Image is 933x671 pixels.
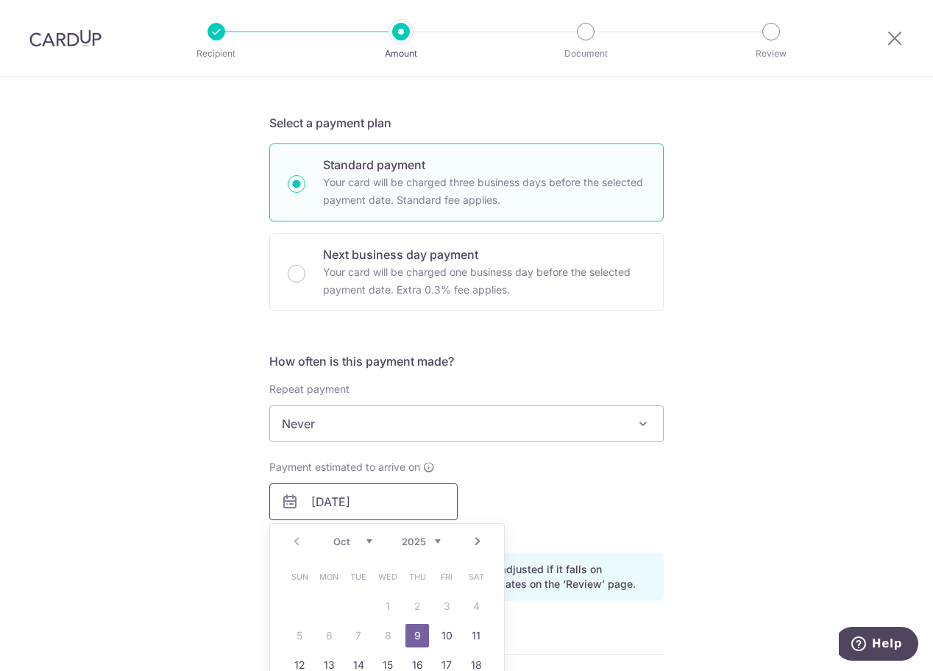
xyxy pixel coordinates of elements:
span: Saturday [464,565,488,589]
input: DD / MM / YYYY [269,483,458,520]
a: Next [469,533,486,550]
span: Monday [317,565,341,589]
p: Next business day payment [323,246,645,263]
img: CardUp [29,29,102,47]
span: Wednesday [376,565,400,589]
a: 9 [405,624,429,647]
p: Your card will be charged three business days before the selected payment date. Standard fee appl... [323,174,645,209]
h5: How often is this payment made? [269,352,664,370]
p: Recipient [162,46,271,61]
a: 11 [464,624,488,647]
iframe: Opens a widget where you can find more information [839,627,918,664]
p: Your card will be charged one business day before the selected payment date. Extra 0.3% fee applies. [323,263,645,299]
label: Repeat payment [269,382,350,397]
p: Review [717,46,826,61]
p: Standard payment [323,156,645,174]
span: Payment estimated to arrive on [269,460,420,475]
span: Thursday [405,565,429,589]
a: 10 [435,624,458,647]
span: Never [269,405,664,442]
span: Friday [435,565,458,589]
p: Amount [347,46,455,61]
h5: Select a payment plan [269,114,664,132]
span: Tuesday [347,565,370,589]
p: Document [531,46,640,61]
span: Never [270,406,663,441]
span: Sunday [288,565,311,589]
